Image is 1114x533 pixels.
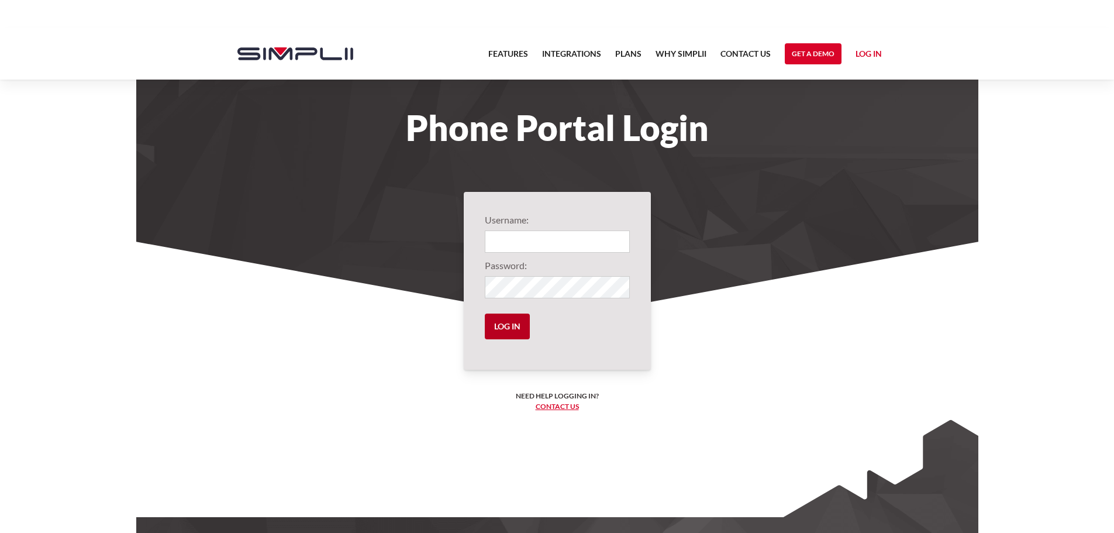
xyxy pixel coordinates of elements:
[485,213,630,349] form: Login
[536,402,579,411] a: Contact us
[226,115,889,140] h1: Phone Portal Login
[785,43,841,64] a: Get a Demo
[615,47,642,68] a: Plans
[485,213,630,227] label: Username:
[720,47,771,68] a: Contact US
[485,259,630,273] label: Password:
[656,47,706,68] a: Why Simplii
[542,47,601,68] a: Integrations
[488,47,528,68] a: Features
[237,47,353,60] img: Simplii
[226,28,353,80] a: home
[856,47,882,64] a: Log in
[516,391,599,412] h6: Need help logging in? ‍
[485,314,530,339] input: Log in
